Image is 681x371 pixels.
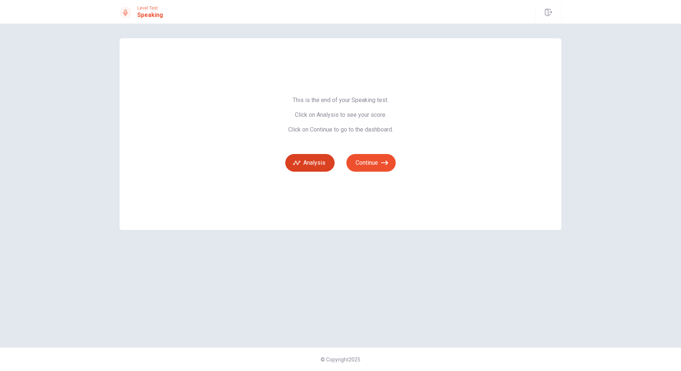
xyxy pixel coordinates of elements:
span: This is the end of your Speaking test. Click on Analysis to see your score. Click on Continue to ... [285,97,396,133]
span: Level Test [137,6,163,11]
span: © Copyright 2025 [321,357,360,363]
button: Analysis [285,154,335,172]
h1: Speaking [137,11,163,20]
button: Continue [346,154,396,172]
